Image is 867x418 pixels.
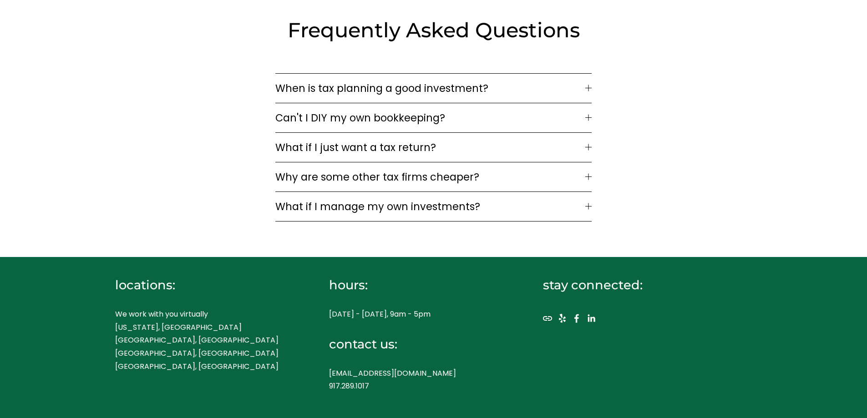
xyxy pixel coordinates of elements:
span: Why are some other tax firms cheaper? [275,169,585,185]
span: Can't I DIY my own bookkeeping? [275,110,585,126]
a: Yelp [558,314,567,323]
span: What if I just want a tax return? [275,140,585,155]
a: LinkedIn [587,314,596,323]
p: We work with you virtually [US_STATE], [GEOGRAPHIC_DATA] [GEOGRAPHIC_DATA], [GEOGRAPHIC_DATA] [GE... [115,308,297,373]
span: When is tax planning a good investment? [275,81,585,96]
h2: Frequently Asked Questions [249,17,619,43]
button: When is tax planning a good investment? [275,74,591,103]
h4: stay connected: [543,277,725,293]
button: Can't I DIY my own bookkeeping? [275,103,591,132]
h4: hours: [329,277,511,293]
a: URL [543,314,552,323]
button: What if I just want a tax return? [275,133,591,162]
button: Why are some other tax firms cheaper? [275,162,591,191]
p: [EMAIL_ADDRESS][DOMAIN_NAME] [329,367,511,393]
p: [DATE] - [DATE], 9am - 5pm [329,308,511,321]
h4: locations: [115,277,297,293]
h4: contact us: [329,336,511,353]
span: What if I manage my own investments? [275,199,585,214]
button: What if I manage my own investments? [275,192,591,221]
gu-sc-dial: Click to Connect 9172891017 [329,381,369,391]
a: Facebook [572,314,581,323]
